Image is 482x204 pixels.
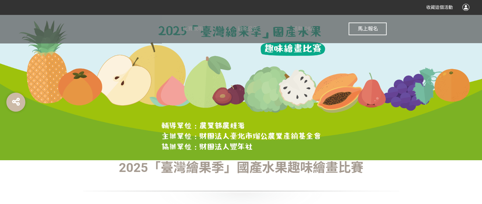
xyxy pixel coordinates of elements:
[426,5,453,10] span: 收藏這個活動
[183,15,203,43] a: 比賽說明
[238,15,258,43] a: 最新公告
[238,26,258,32] span: 最新公告
[357,26,378,32] span: 馬上報名
[293,26,314,32] span: 活動 Q&A
[183,26,203,32] span: 比賽說明
[293,15,314,43] a: 活動 Q&A
[146,18,336,114] img: 2025「臺灣繪果季」國產水果趣味繪畫比賽
[83,160,400,175] h1: 2025「臺灣繪果季」國產水果趣味繪畫比賽
[349,23,387,35] button: 馬上報名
